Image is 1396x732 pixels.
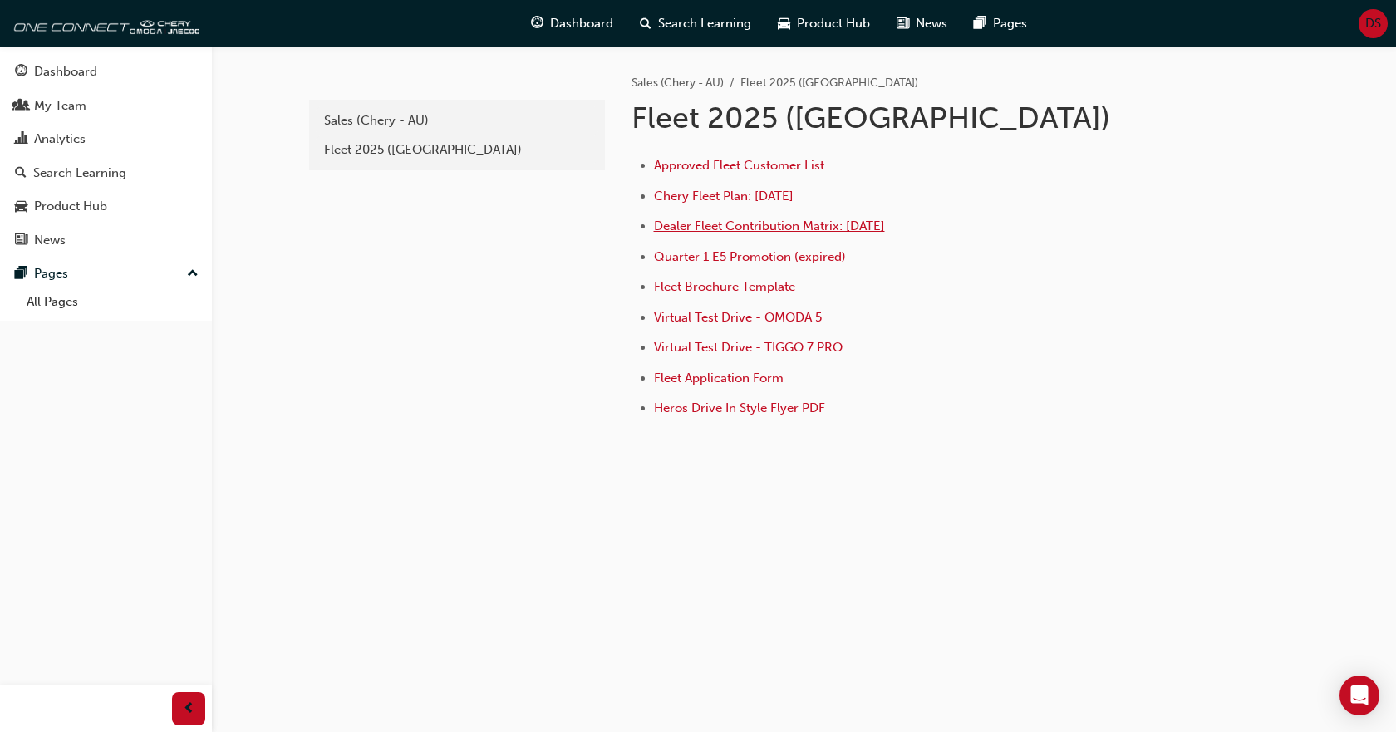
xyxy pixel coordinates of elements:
[632,76,724,90] a: Sales (Chery - AU)
[654,189,794,204] a: Chery Fleet Plan: [DATE]
[324,140,590,160] div: Fleet 2025 ([GEOGRAPHIC_DATA])
[20,289,205,315] a: All Pages
[916,14,947,33] span: News
[7,53,205,258] button: DashboardMy TeamAnalyticsSearch LearningProduct HubNews
[183,699,195,720] span: prev-icon
[187,263,199,285] span: up-icon
[15,99,27,114] span: people-icon
[640,13,651,34] span: search-icon
[654,249,846,264] a: Quarter 1 E5 Promotion (expired)
[654,219,885,233] a: Dealer Fleet Contribution Matrix: [DATE]
[531,13,543,34] span: guage-icon
[7,91,205,121] a: My Team
[897,13,909,34] span: news-icon
[15,199,27,214] span: car-icon
[654,310,822,325] a: Virtual Test Drive - OMODA 5
[316,106,598,135] a: Sales (Chery - AU)
[1359,9,1388,38] button: DS
[961,7,1040,41] a: pages-iconPages
[797,14,870,33] span: Product Hub
[7,258,205,289] button: Pages
[518,7,627,41] a: guage-iconDashboard
[34,231,66,250] div: News
[654,340,843,355] a: Virtual Test Drive - TIGGO 7 PRO
[15,65,27,80] span: guage-icon
[764,7,883,41] a: car-iconProduct Hub
[627,7,764,41] a: search-iconSearch Learning
[658,14,751,33] span: Search Learning
[778,13,790,34] span: car-icon
[15,233,27,248] span: news-icon
[34,197,107,216] div: Product Hub
[883,7,961,41] a: news-iconNews
[740,74,918,93] li: Fleet 2025 ([GEOGRAPHIC_DATA])
[7,191,205,222] a: Product Hub
[34,62,97,81] div: Dashboard
[1339,676,1379,715] div: Open Intercom Messenger
[550,14,613,33] span: Dashboard
[654,400,825,415] a: Heros Drive In Style Flyer PDF
[15,132,27,147] span: chart-icon
[632,100,1177,136] h1: Fleet 2025 ([GEOGRAPHIC_DATA])
[33,164,126,183] div: Search Learning
[15,267,27,282] span: pages-icon
[7,158,205,189] a: Search Learning
[34,130,86,149] div: Analytics
[654,371,784,386] a: Fleet Application Form
[8,7,199,40] img: oneconnect
[654,158,824,173] a: Approved Fleet Customer List
[654,279,795,294] a: Fleet Brochure Template
[15,166,27,181] span: search-icon
[7,124,205,155] a: Analytics
[7,56,205,87] a: Dashboard
[316,135,598,165] a: Fleet 2025 ([GEOGRAPHIC_DATA])
[993,14,1027,33] span: Pages
[34,264,68,283] div: Pages
[324,111,590,130] div: Sales (Chery - AU)
[34,96,86,115] div: My Team
[974,13,986,34] span: pages-icon
[1365,14,1381,33] span: DS
[7,225,205,256] a: News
